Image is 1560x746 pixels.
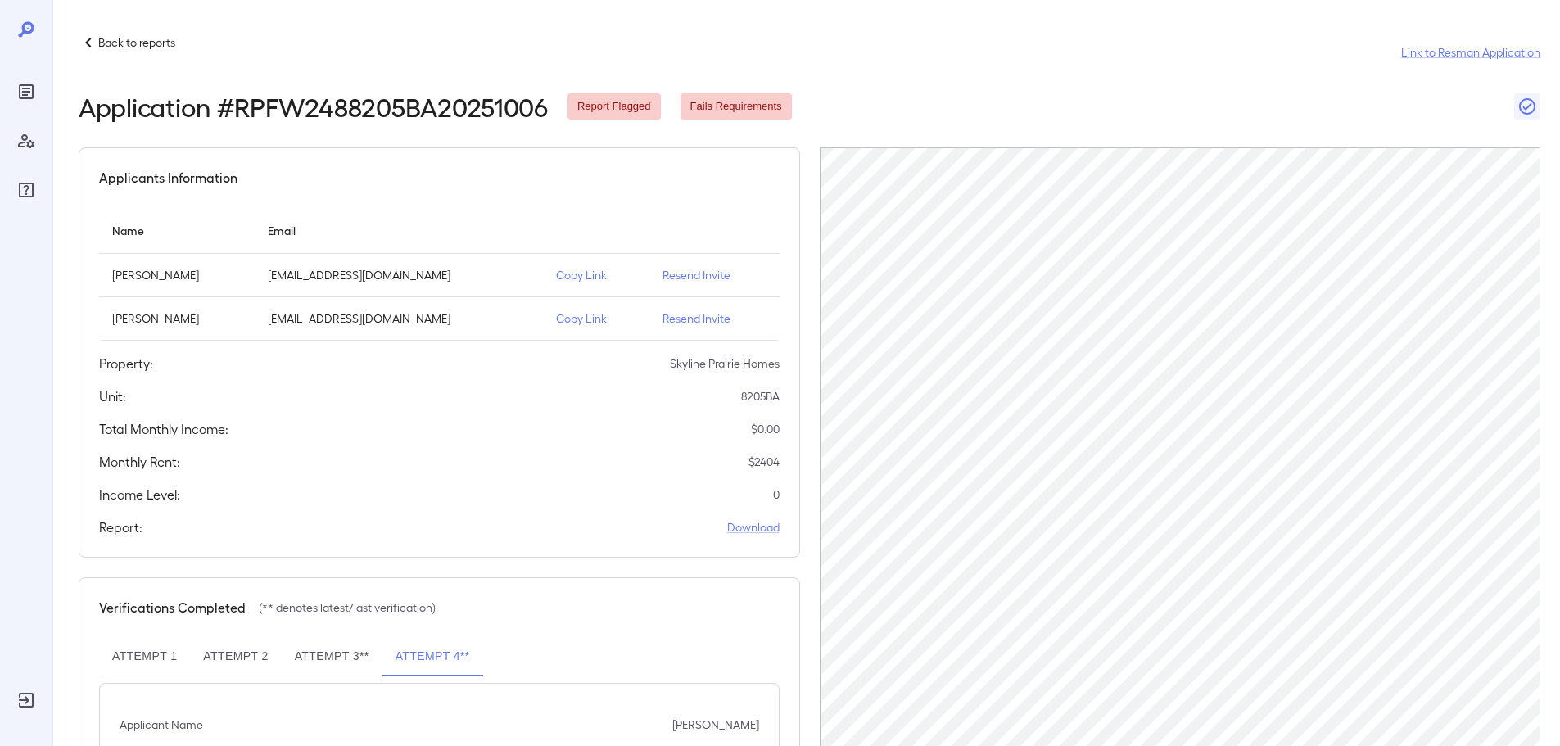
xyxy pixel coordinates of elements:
[99,419,228,439] h5: Total Monthly Income:
[662,267,766,283] p: Resend Invite
[190,637,281,676] button: Attempt 2
[99,485,180,504] h5: Income Level:
[727,519,780,536] a: Download
[120,717,203,733] p: Applicant Name
[13,79,39,105] div: Reports
[13,687,39,713] div: Log Out
[672,717,759,733] p: [PERSON_NAME]
[99,598,246,617] h5: Verifications Completed
[268,267,530,283] p: [EMAIL_ADDRESS][DOMAIN_NAME]
[773,486,780,503] p: 0
[556,267,636,283] p: Copy Link
[99,637,190,676] button: Attempt 1
[13,177,39,203] div: FAQ
[79,92,548,121] h2: Application # RPFW2488205BA20251006
[99,168,237,188] h5: Applicants Information
[670,355,780,372] p: Skyline Prairie Homes
[255,207,543,254] th: Email
[662,310,766,327] p: Resend Invite
[681,99,792,115] span: Fails Requirements
[13,128,39,154] div: Manage Users
[99,207,780,341] table: simple table
[748,454,780,470] p: $ 2404
[382,637,483,676] button: Attempt 4**
[98,34,175,51] p: Back to reports
[751,421,780,437] p: $ 0.00
[1401,44,1540,61] a: Link to Resman Application
[1514,93,1540,120] button: Close Report
[259,599,436,616] p: (** denotes latest/last verification)
[99,207,255,254] th: Name
[741,388,780,405] p: 8205BA
[282,637,382,676] button: Attempt 3**
[99,452,180,472] h5: Monthly Rent:
[112,310,242,327] p: [PERSON_NAME]
[112,267,242,283] p: [PERSON_NAME]
[99,354,153,373] h5: Property:
[556,310,636,327] p: Copy Link
[268,310,530,327] p: [EMAIL_ADDRESS][DOMAIN_NAME]
[99,387,126,406] h5: Unit:
[567,99,661,115] span: Report Flagged
[99,518,142,537] h5: Report:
